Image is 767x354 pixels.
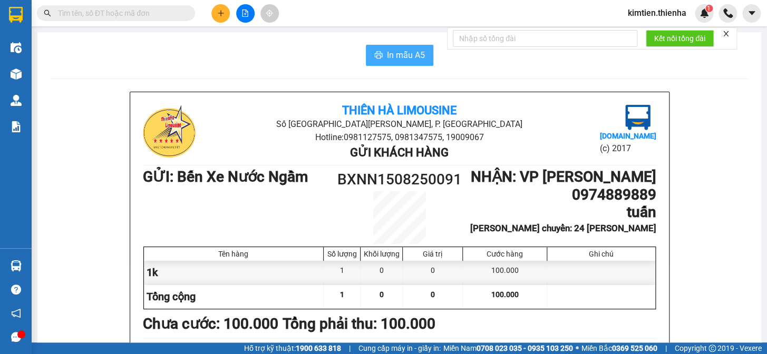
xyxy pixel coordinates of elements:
div: 0 [403,261,463,284]
span: Miền Nam [443,342,573,354]
span: Hỗ trợ kỹ thuật: [244,342,341,354]
b: GỬI : Bến Xe Nước Ngầm [143,168,308,185]
span: ⚪️ [576,346,579,350]
div: Giá trị [405,250,460,258]
div: Cước hàng [465,250,543,258]
b: Thiên Hà Limousine [342,104,457,117]
img: warehouse-icon [11,42,22,53]
span: printer [374,51,383,61]
b: Chưa cước : 100.000 [143,315,278,332]
li: (c) 2017 [599,142,656,155]
h1: tuấn [463,203,656,221]
span: copyright [708,345,716,352]
input: Tìm tên, số ĐT hoặc mã đơn [58,7,182,19]
span: caret-down [747,8,756,18]
div: 0 [361,261,403,284]
img: warehouse-icon [11,260,22,271]
b: [DOMAIN_NAME] [599,132,656,140]
button: printerIn mẫu A5 [366,45,433,66]
span: 100.000 [491,290,518,299]
span: | [349,342,351,354]
strong: 0708 023 035 - 0935 103 250 [477,344,573,352]
span: notification [11,308,21,318]
span: 0 [380,290,384,299]
div: 1k [144,261,324,284]
button: plus [211,4,230,23]
h1: 0974889889 [463,186,656,204]
span: search [44,9,51,17]
button: caret-down [742,4,761,23]
span: Cung cấp máy in - giấy in: [358,342,441,354]
span: close [722,30,730,37]
b: NHẬN : VP [PERSON_NAME] [471,168,656,185]
b: Tổng phải thu: 100.000 [283,315,435,332]
input: Nhập số tổng đài [453,30,637,47]
img: logo-vxr [9,7,23,23]
span: Kết nối tổng đài [654,33,705,44]
span: kimtien.thienha [619,6,695,19]
img: logo.jpg [625,105,651,130]
li: 17:41, ngày 15 tháng 08 năm 2025 [509,341,656,351]
span: file-add [241,9,249,17]
h1: BXNN1508250091 [335,168,464,191]
b: [PERSON_NAME] chuyển: 24 [PERSON_NAME] [470,223,656,233]
img: icon-new-feature [700,8,709,18]
img: phone-icon [723,8,733,18]
div: 1 [324,261,361,284]
div: 100.000 [463,261,547,284]
b: Gửi khách hàng [350,146,449,159]
li: Số [GEOGRAPHIC_DATA][PERSON_NAME], P. [GEOGRAPHIC_DATA] [228,117,570,131]
span: question-circle [11,284,21,294]
sup: 1 [705,5,713,12]
li: Người gửi hàng xác nhận [164,341,311,351]
button: file-add [236,4,255,23]
div: Số lượng [326,250,357,258]
span: | [665,342,667,354]
span: message [11,332,21,342]
span: 0 [431,290,435,299]
div: Khối lượng [363,250,400,258]
button: aim [260,4,279,23]
span: Tổng cộng [147,290,196,303]
span: In mẫu A5 [387,48,425,62]
span: aim [266,9,273,17]
div: Ghi chú [550,250,653,258]
strong: 1900 633 818 [296,344,341,352]
span: Miền Bắc [581,342,657,354]
li: Hotline: 0981127575, 0981347575, 19009067 [228,131,570,144]
span: 1 [340,290,344,299]
button: Kết nối tổng đài [646,30,714,47]
span: plus [217,9,225,17]
img: solution-icon [11,121,22,132]
img: warehouse-icon [11,68,22,80]
img: logo.jpg [143,105,196,158]
span: 1 [707,5,711,12]
img: warehouse-icon [11,95,22,106]
div: Tên hàng [147,250,321,258]
strong: 0369 525 060 [612,344,657,352]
